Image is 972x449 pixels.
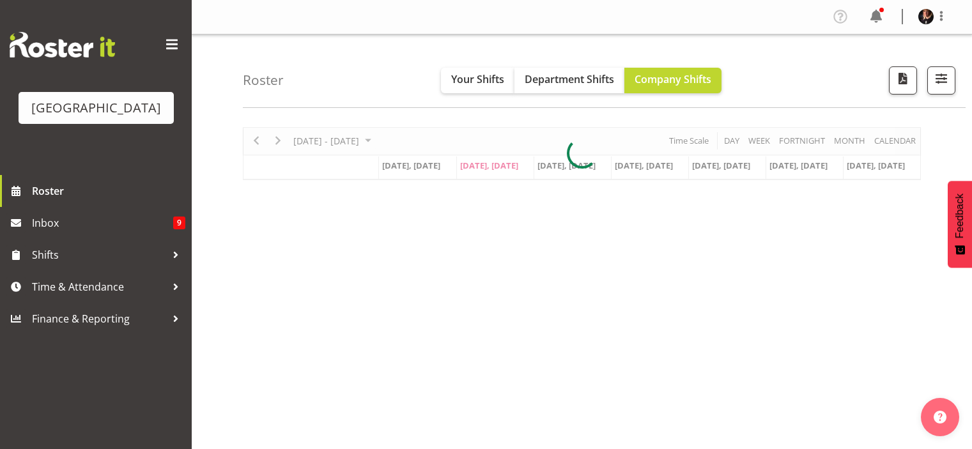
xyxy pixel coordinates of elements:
span: Shifts [32,245,166,264]
img: help-xxl-2.png [934,411,946,423]
span: Feedback [954,194,966,238]
span: Your Shifts [451,72,504,86]
span: Inbox [32,213,173,232]
button: Download a PDF of the roster according to the set date range. [889,66,917,95]
span: Company Shifts [635,72,711,86]
div: [GEOGRAPHIC_DATA] [31,98,161,118]
button: Department Shifts [514,68,624,93]
span: Finance & Reporting [32,309,166,328]
span: 9 [173,217,185,229]
span: Time & Attendance [32,277,166,296]
h4: Roster [243,73,284,88]
button: Your Shifts [441,68,514,93]
span: Roster [32,181,185,201]
button: Company Shifts [624,68,721,93]
img: michelle-englehardt77a61dd232cbae36c93d4705c8cf7ee3.png [918,9,934,24]
button: Filter Shifts [927,66,955,95]
button: Feedback - Show survey [948,181,972,268]
span: Department Shifts [525,72,614,86]
img: Rosterit website logo [10,32,115,57]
